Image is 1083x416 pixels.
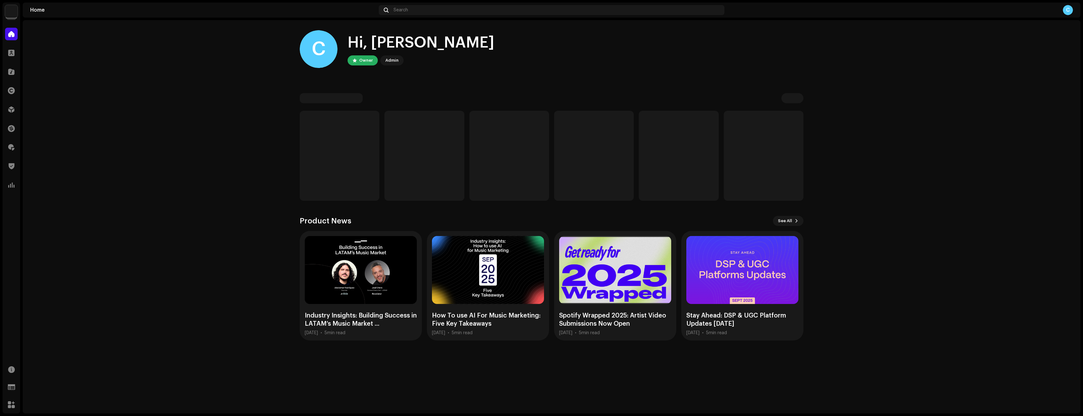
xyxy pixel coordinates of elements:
div: • [320,330,322,335]
div: [DATE] [305,330,318,335]
div: Industry Insights: Building Success in LATAM’s Music Market ... [305,312,417,328]
span: min read [709,331,727,335]
div: [DATE] [686,330,700,335]
div: Home [30,8,376,13]
div: 5 [452,330,473,335]
div: C [300,30,337,68]
div: How To use AI For Music Marketing: Five Key Takeaways [432,312,544,328]
div: [DATE] [432,330,445,335]
div: Hi, [PERSON_NAME] [348,33,494,53]
div: • [575,330,576,335]
div: • [448,330,449,335]
div: [DATE] [559,330,572,335]
div: Admin [385,57,399,64]
span: min read [581,331,600,335]
h3: Product News [300,216,351,226]
div: 5 [706,330,727,335]
img: 1027d70a-e5de-47d6-bc38-87504e87fcf1 [5,5,18,18]
div: • [702,330,704,335]
div: Owner [359,57,373,64]
button: See All [773,216,803,226]
div: Stay Ahead: DSP & UGC Platform Updates [DATE] [686,312,798,328]
span: See All [778,215,792,227]
span: Search [394,8,408,13]
div: Spotify Wrapped 2025: Artist Video Submissions Now Open [559,312,671,328]
div: 5 [325,330,345,335]
span: min read [327,331,345,335]
span: min read [454,331,473,335]
div: C [1063,5,1073,15]
div: 5 [579,330,600,335]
